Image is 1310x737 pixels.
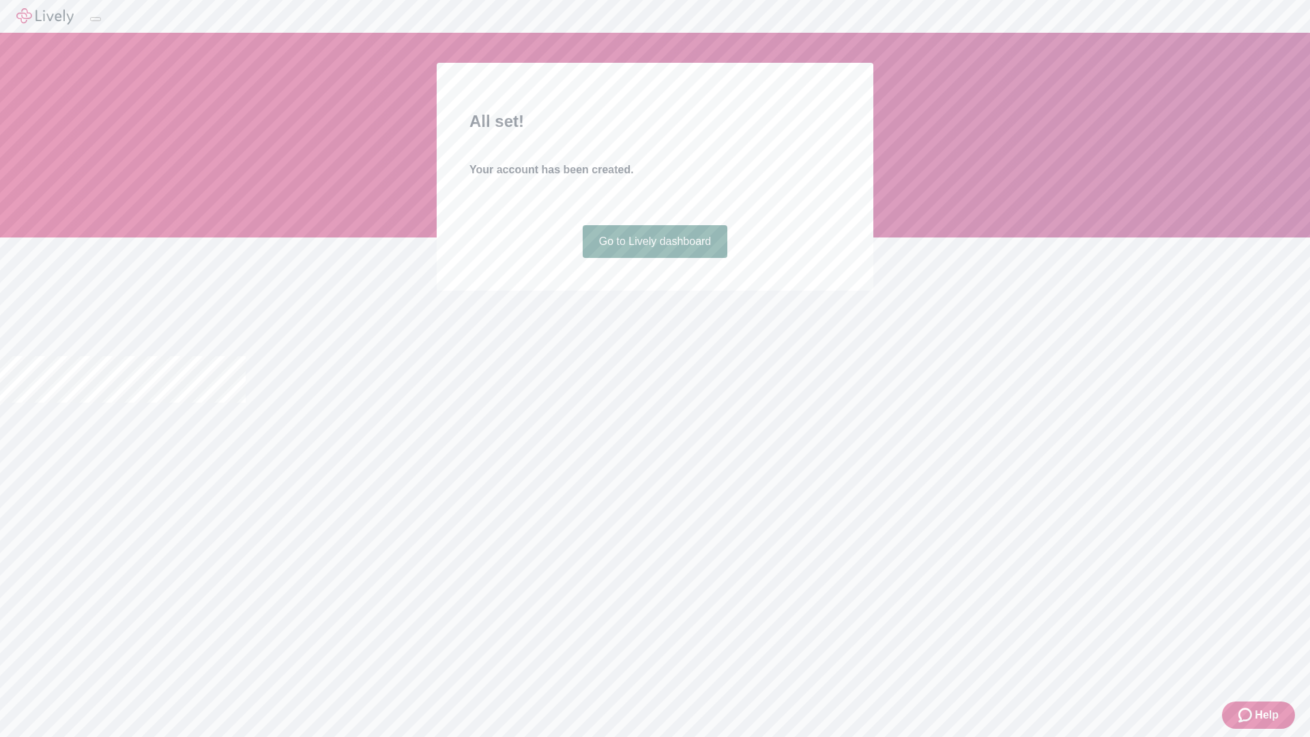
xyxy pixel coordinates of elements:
[1238,707,1255,723] svg: Zendesk support icon
[90,17,101,21] button: Log out
[1222,702,1295,729] button: Zendesk support iconHelp
[16,8,74,25] img: Lively
[583,225,728,258] a: Go to Lively dashboard
[1255,707,1279,723] span: Help
[469,162,841,178] h4: Your account has been created.
[469,109,841,134] h2: All set!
